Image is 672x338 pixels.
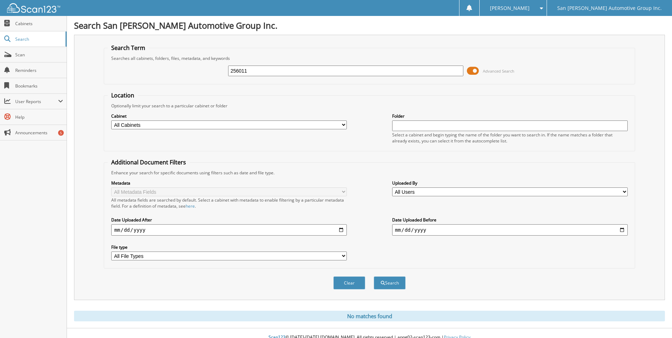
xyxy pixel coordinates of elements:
input: start [111,224,347,236]
div: All metadata fields are searched by default. Select a cabinet with metadata to enable filtering b... [111,197,347,209]
h1: Search San [PERSON_NAME] Automotive Group Inc. [74,19,665,31]
label: Metadata [111,180,347,186]
div: 5 [58,130,64,136]
label: Cabinet [111,113,347,119]
label: Date Uploaded Before [392,217,628,223]
span: Bookmarks [15,83,63,89]
input: end [392,224,628,236]
label: Date Uploaded After [111,217,347,223]
span: Announcements [15,130,63,136]
div: Select a cabinet and begin typing the name of the folder you want to search in. If the name match... [392,132,628,144]
button: Clear [333,276,365,289]
label: Uploaded By [392,180,628,186]
legend: Search Term [108,44,149,52]
span: Help [15,114,63,120]
a: here [186,203,195,209]
label: Folder [392,113,628,119]
span: Scan [15,52,63,58]
label: File type [111,244,347,250]
legend: Additional Document Filters [108,158,190,166]
button: Search [374,276,406,289]
div: Enhance your search for specific documents using filters such as date and file type. [108,170,631,176]
span: Search [15,36,62,42]
img: scan123-logo-white.svg [7,3,60,13]
span: User Reports [15,98,58,105]
span: San [PERSON_NAME] Automotive Group Inc. [557,6,662,10]
legend: Location [108,91,138,99]
span: Cabinets [15,21,63,27]
span: Advanced Search [483,68,514,74]
span: Reminders [15,67,63,73]
div: Searches all cabinets, folders, files, metadata, and keywords [108,55,631,61]
div: Optionally limit your search to a particular cabinet or folder [108,103,631,109]
div: No matches found [74,311,665,321]
span: [PERSON_NAME] [490,6,530,10]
